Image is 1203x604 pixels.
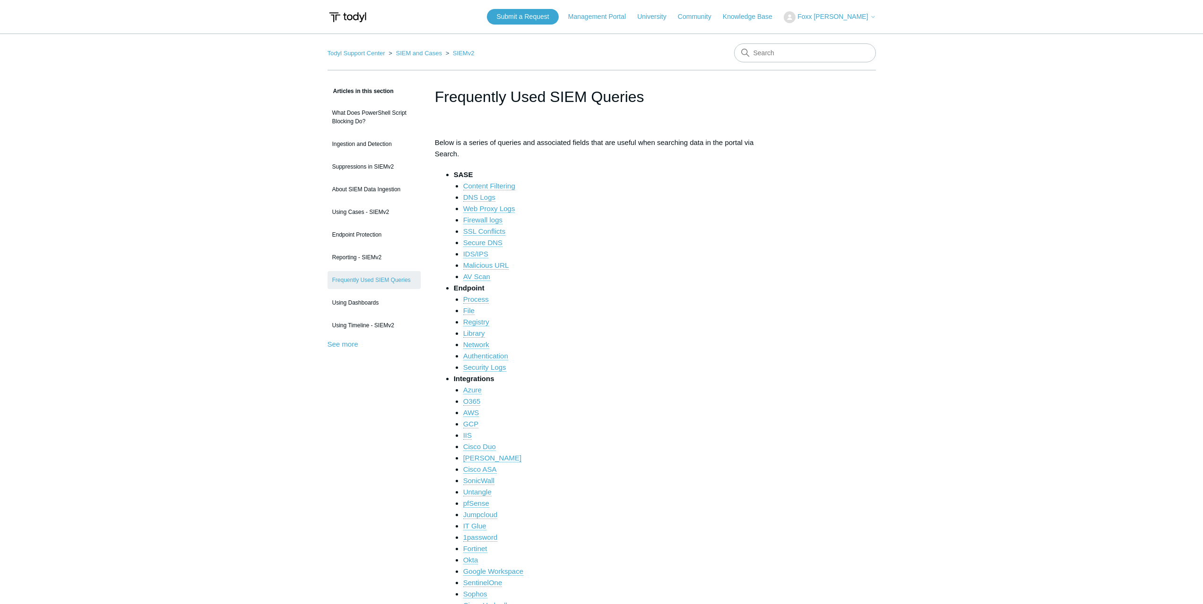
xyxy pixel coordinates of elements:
a: AWS [463,408,479,417]
a: What Does PowerShell Script Blocking Do? [328,104,421,130]
a: About SIEM Data Ingestion [328,180,421,198]
a: Process [463,295,489,304]
a: Sophos [463,590,487,598]
button: Foxx [PERSON_NAME] [784,11,875,23]
strong: SASE [454,170,473,179]
p: Below is a series of queries and associated fields that are useful when searching data in the por... [435,137,769,160]
a: Knowledge Base [723,12,782,22]
a: DNS Logs [463,193,495,202]
a: Network [463,340,489,349]
li: SIEMv2 [444,50,475,57]
a: pfSense [463,499,489,508]
a: Authentication [463,352,508,360]
a: Management Portal [568,12,635,22]
a: IDS/IPS [463,250,488,258]
h1: Frequently Used SIEM Queries [435,85,769,108]
input: Search [734,43,876,62]
a: Submit a Request [487,9,558,25]
a: Google Workspace [463,567,523,576]
a: SentinelOne [463,578,502,587]
span: Foxx [PERSON_NAME] [797,13,868,20]
a: Cisco ASA [463,465,497,474]
a: Okta [463,556,478,564]
a: O365 [463,397,481,406]
a: Cisco Duo [463,442,496,451]
a: Reporting - SIEMv2 [328,248,421,266]
a: [PERSON_NAME] [463,454,521,462]
a: Using Timeline - SIEMv2 [328,316,421,334]
strong: Endpoint [454,284,485,292]
a: Azure [463,386,482,394]
a: Malicious URL [463,261,509,270]
a: Library [463,329,485,338]
a: SIEMv2 [453,50,475,57]
a: Suppressions in SIEMv2 [328,158,421,176]
a: IT Glue [463,522,486,530]
a: Todyl Support Center [328,50,385,57]
a: SonicWall [463,476,494,485]
a: Security Logs [463,363,506,372]
a: GCP [463,420,479,428]
a: Using Cases - SIEMv2 [328,203,421,221]
a: Registry [463,318,489,326]
a: SIEM and Cases [396,50,442,57]
span: Articles in this section [328,88,394,94]
a: Using Dashboards [328,294,421,312]
a: AV Scan [463,272,490,281]
a: Community [678,12,721,22]
img: Todyl Support Center Help Center home page [328,9,368,26]
a: Content Filtering [463,182,515,190]
a: Jumpcloud [463,510,498,519]
a: Web Proxy Logs [463,204,515,213]
a: Firewall logs [463,216,502,224]
a: Frequently Used SIEM Queries [328,271,421,289]
a: SSL Conflicts [463,227,505,236]
a: Secure DNS [463,238,502,247]
a: Ingestion and Detection [328,135,421,153]
li: SIEM and Cases [387,50,443,57]
a: University [637,12,675,22]
a: IIS [463,431,472,440]
strong: Integrations [454,374,494,383]
a: File [463,306,475,315]
a: Fortinet [463,544,487,553]
li: Todyl Support Center [328,50,387,57]
a: 1password [463,533,498,542]
a: Untangle [463,488,492,496]
a: Endpoint Protection [328,226,421,244]
a: See more [328,340,358,348]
